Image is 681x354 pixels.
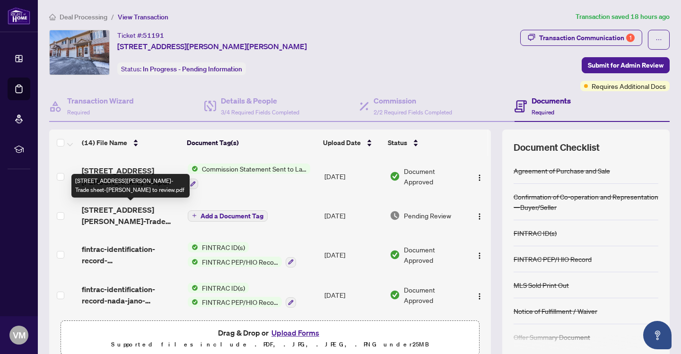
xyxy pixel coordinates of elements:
img: Logo [476,293,483,300]
span: 2/2 Required Fields Completed [374,109,452,116]
p: Supported files include .PDF, .JPG, .JPEG, .PNG under 25 MB [67,339,473,350]
button: Logo [472,247,487,262]
div: Ticket #: [117,30,164,41]
span: home [49,14,56,20]
button: Submit for Admin Review [582,57,670,73]
img: Logo [476,252,483,259]
h4: Transaction Wizard [67,95,134,106]
button: Add a Document Tag [188,210,268,222]
span: Requires Additional Docs [592,81,666,91]
span: Document Approved [404,166,464,187]
button: Open asap [643,321,672,349]
img: Status Icon [188,242,198,252]
span: Pending Review [404,210,451,221]
div: Agreement of Purchase and Sale [514,165,610,176]
article: Transaction saved 18 hours ago [576,11,670,22]
th: Document Tag(s) [183,130,319,156]
span: FINTRAC ID(s) [198,242,249,252]
span: View Transaction [118,13,168,21]
td: [DATE] [321,156,386,197]
span: plus [192,213,197,218]
span: FINTRAC PEP/HIO Record [198,297,282,307]
td: [DATE] [321,275,386,316]
div: [STREET_ADDRESS][PERSON_NAME]-Trade sheet-[PERSON_NAME] to review.pdf [71,174,190,198]
span: Upload Date [323,138,361,148]
span: fintrac-identification-record-nada-jano-20250203-113904.pdf [82,284,180,306]
span: Drag & Drop or [218,327,322,339]
span: [STREET_ADDRESS][PERSON_NAME]-Trade sheet-[PERSON_NAME] to review.pdf [82,204,180,227]
img: Status Icon [188,257,198,267]
span: 51191 [143,31,164,40]
button: Logo [472,287,487,302]
div: MLS Sold Print Out [514,280,569,290]
span: Status [388,138,407,148]
span: fintrac-identification-record-[PERSON_NAME]-20250203-113914.pdf [82,243,180,266]
td: [DATE] [321,197,386,234]
span: Document Approved [404,285,464,305]
span: (14) File Name [82,138,127,148]
div: FINTRAC PEP/HIO Record [514,254,592,264]
span: [STREET_ADDRESS][PERSON_NAME]-CS.pdf [82,165,180,188]
span: FINTRAC PEP/HIO Record [198,257,282,267]
img: Document Status [390,250,400,260]
div: Notice of Fulfillment / Waiver [514,306,597,316]
button: Status IconFINTRAC ID(s)Status IconFINTRAC PEP/HIO Record [188,283,296,308]
button: Status IconFINTRAC ID(s)Status IconFINTRAC PEP/HIO Record [188,242,296,268]
button: Transaction Communication1 [520,30,642,46]
span: Document Checklist [514,141,600,154]
h4: Documents [532,95,571,106]
img: Status Icon [188,297,198,307]
button: Upload Forms [269,327,322,339]
img: IMG-40694227_1.jpg [50,30,109,75]
img: Document Status [390,210,400,221]
div: Status: [117,62,246,75]
span: In Progress - Pending Information [143,65,242,73]
img: Status Icon [188,283,198,293]
span: ellipsis [655,36,662,43]
th: (14) File Name [78,130,183,156]
img: Document Status [390,290,400,300]
li: / [111,11,114,22]
div: Transaction Communication [539,30,635,45]
span: Document Approved [404,244,464,265]
th: Upload Date [319,130,384,156]
span: Add a Document Tag [201,213,263,219]
img: logo [8,7,30,25]
div: 1 [626,34,635,42]
div: Confirmation of Co-operation and Representation—Buyer/Seller [514,191,658,212]
th: Status [384,130,465,156]
div: FINTRAC ID(s) [514,228,557,238]
h4: Details & People [221,95,299,106]
div: Offer Summary Document [514,332,590,342]
span: Deal Processing [60,13,107,21]
button: Logo [472,169,487,184]
h4: Commission [374,95,452,106]
img: Status Icon [188,164,198,174]
img: Document Status [390,171,400,181]
span: 3/4 Required Fields Completed [221,109,299,116]
span: Commission Statement Sent to Lawyer [198,164,310,174]
span: FINTRAC ID(s) [198,283,249,293]
span: VM [13,328,26,342]
span: Required [67,109,90,116]
button: Logo [472,208,487,223]
img: Logo [476,174,483,181]
span: Required [532,109,554,116]
span: Submit for Admin Review [588,58,664,73]
span: [STREET_ADDRESS][PERSON_NAME][PERSON_NAME] [117,41,307,52]
img: Logo [476,213,483,220]
button: Status IconCommission Statement Sent to Lawyer [188,164,310,189]
td: [DATE] [321,234,386,275]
